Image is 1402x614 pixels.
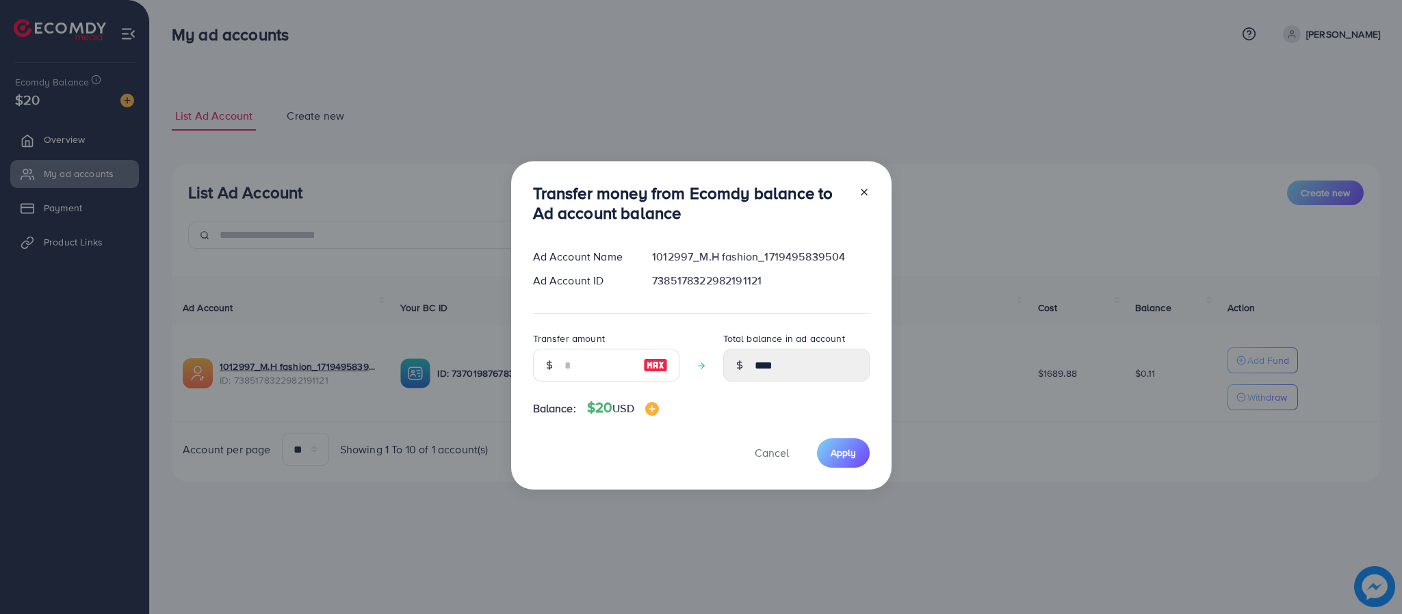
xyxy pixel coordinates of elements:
[723,332,845,345] label: Total balance in ad account
[641,249,880,265] div: 1012997_M.H fashion_1719495839504
[587,399,659,416] h4: $20
[533,183,848,223] h3: Transfer money from Ecomdy balance to Ad account balance
[641,273,880,289] div: 7385178322982191121
[645,402,659,416] img: image
[817,438,870,468] button: Apply
[643,357,668,373] img: image
[755,445,789,460] span: Cancel
[738,438,806,468] button: Cancel
[533,332,605,345] label: Transfer amount
[522,249,642,265] div: Ad Account Name
[831,446,856,459] span: Apply
[612,401,634,416] span: USD
[533,401,576,416] span: Balance:
[522,273,642,289] div: Ad Account ID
